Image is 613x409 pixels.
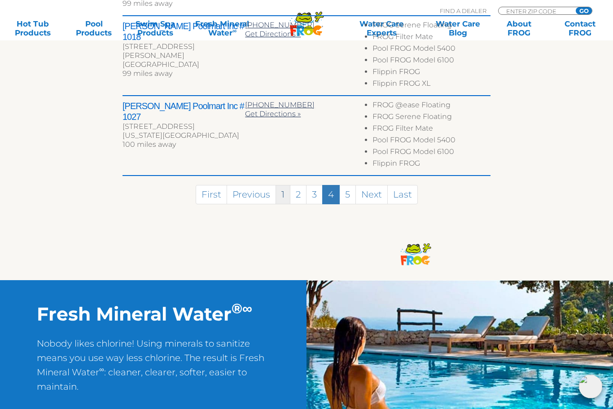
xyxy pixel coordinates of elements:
sup: ∞ [242,300,252,317]
li: Flippin FROG [372,67,490,79]
a: [PHONE_NUMBER] [245,101,315,109]
a: [PHONE_NUMBER] [245,21,315,29]
a: Get Directions » [245,30,301,38]
p: Nobody likes chlorine! Using minerals to sanitize means you use way less chlorine. The result is ... [37,336,270,403]
a: Last [387,185,418,204]
a: 4 [322,185,340,204]
div: [STREET_ADDRESS] [123,122,245,131]
li: FROG Serene Floating [372,21,490,32]
li: FROG Filter Mate [372,124,490,136]
img: openIcon [579,375,602,398]
sup: ® [232,300,242,317]
li: FROG @ease Floating [372,101,490,112]
li: FROG Serene Floating [372,112,490,124]
a: Previous [227,185,276,204]
li: Pool FROG Model 6100 [372,147,490,159]
a: Next [355,185,388,204]
div: [GEOGRAPHIC_DATA] [123,60,245,69]
a: 2 [290,185,306,204]
span: 100 miles away [123,140,176,149]
a: ContactFROG [556,19,604,37]
a: Get Directions » [245,110,301,118]
a: 5 [339,185,356,204]
a: 1 [276,185,290,204]
a: AboutFROG [495,19,543,37]
div: [STREET_ADDRESS][PERSON_NAME] [123,42,245,60]
li: Pool FROG Model 6100 [372,56,490,67]
a: Hot TubProducts [9,19,57,37]
h2: [PERSON_NAME] Poolmart Inc # 1018 [123,21,245,42]
li: Pool FROG Model 5400 [372,44,490,56]
li: Pool FROG Model 5400 [372,136,490,147]
sup: ∞ [99,365,104,374]
img: frog-products-logo-small [398,237,433,269]
li: Flippin FROG XL [372,79,490,91]
li: FROG Filter Mate [372,32,490,44]
span: 99 miles away [123,69,172,78]
li: Flippin FROG [372,159,490,171]
div: [US_STATE][GEOGRAPHIC_DATA] [123,131,245,140]
input: GO [576,7,592,14]
a: First [196,185,227,204]
h2: [PERSON_NAME] Poolmart Inc # 1027 [123,101,245,122]
a: 3 [306,185,323,204]
input: Zip Code Form [505,7,566,15]
h2: Fresh Mineral Water [37,303,270,325]
a: PoolProducts [70,19,118,37]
